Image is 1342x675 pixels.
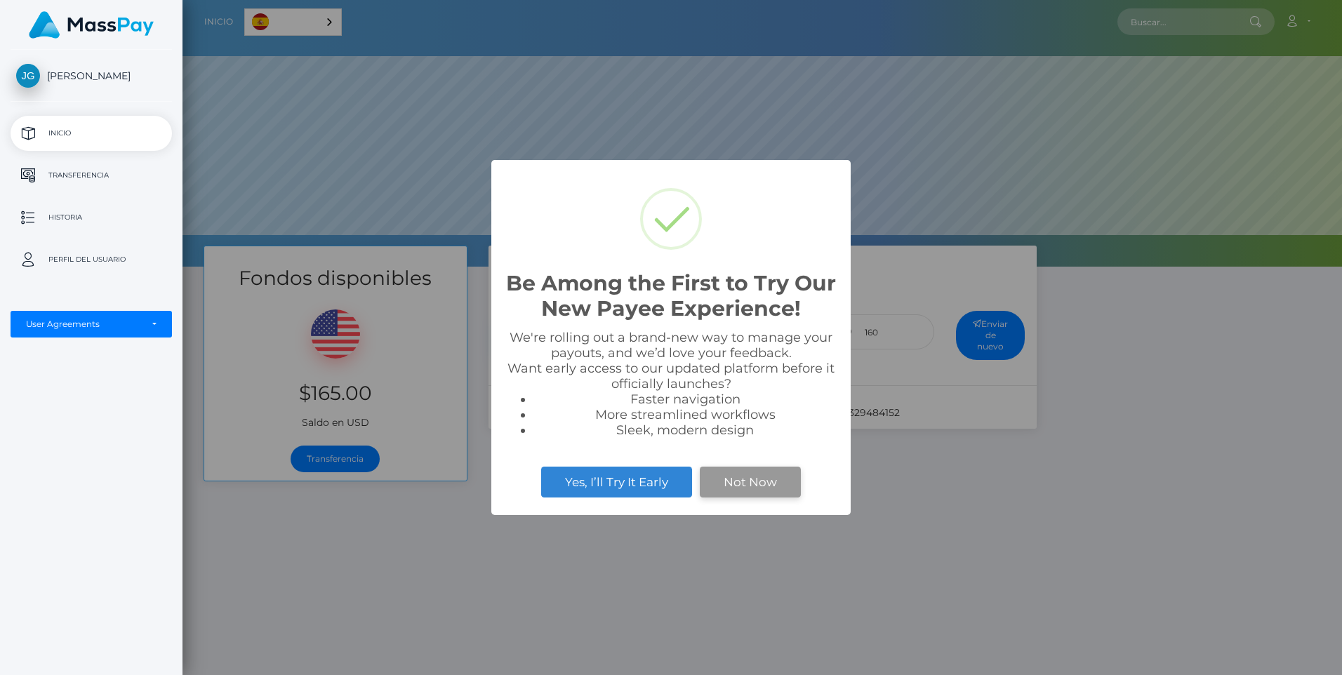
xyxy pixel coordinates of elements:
li: Sleek, modern design [533,422,837,438]
img: MassPay [29,11,154,39]
h2: Be Among the First to Try Our New Payee Experience! [505,271,837,321]
button: User Agreements [11,311,172,337]
p: Perfil del usuario [16,249,166,270]
li: Faster navigation [533,392,837,407]
button: Yes, I’ll Try It Early [541,467,692,497]
div: User Agreements [26,319,141,330]
p: Historia [16,207,166,228]
li: More streamlined workflows [533,407,837,422]
p: Transferencia [16,165,166,186]
div: We're rolling out a brand-new way to manage your payouts, and we’d love your feedback. Want early... [505,330,837,438]
button: Not Now [700,467,801,497]
p: Inicio [16,123,166,144]
span: [PERSON_NAME] [11,69,172,82]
